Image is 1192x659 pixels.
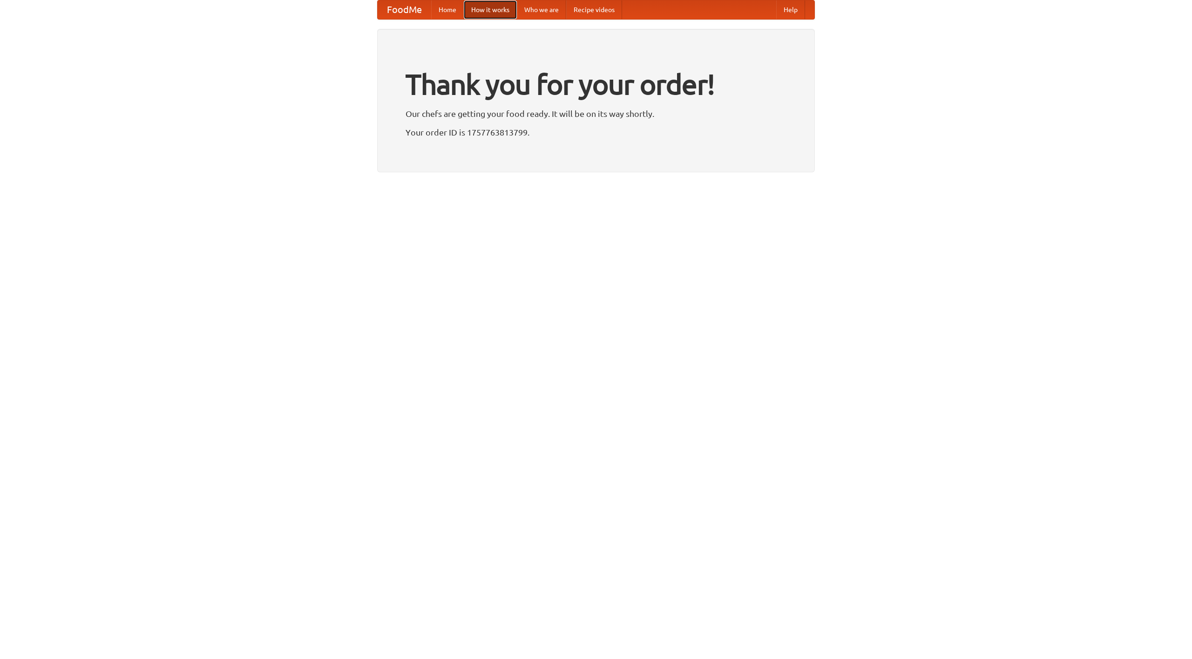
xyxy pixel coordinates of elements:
[406,125,786,139] p: Your order ID is 1757763813799.
[431,0,464,19] a: Home
[378,0,431,19] a: FoodMe
[517,0,566,19] a: Who we are
[406,62,786,107] h1: Thank you for your order!
[406,107,786,121] p: Our chefs are getting your food ready. It will be on its way shortly.
[776,0,805,19] a: Help
[464,0,517,19] a: How it works
[566,0,622,19] a: Recipe videos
